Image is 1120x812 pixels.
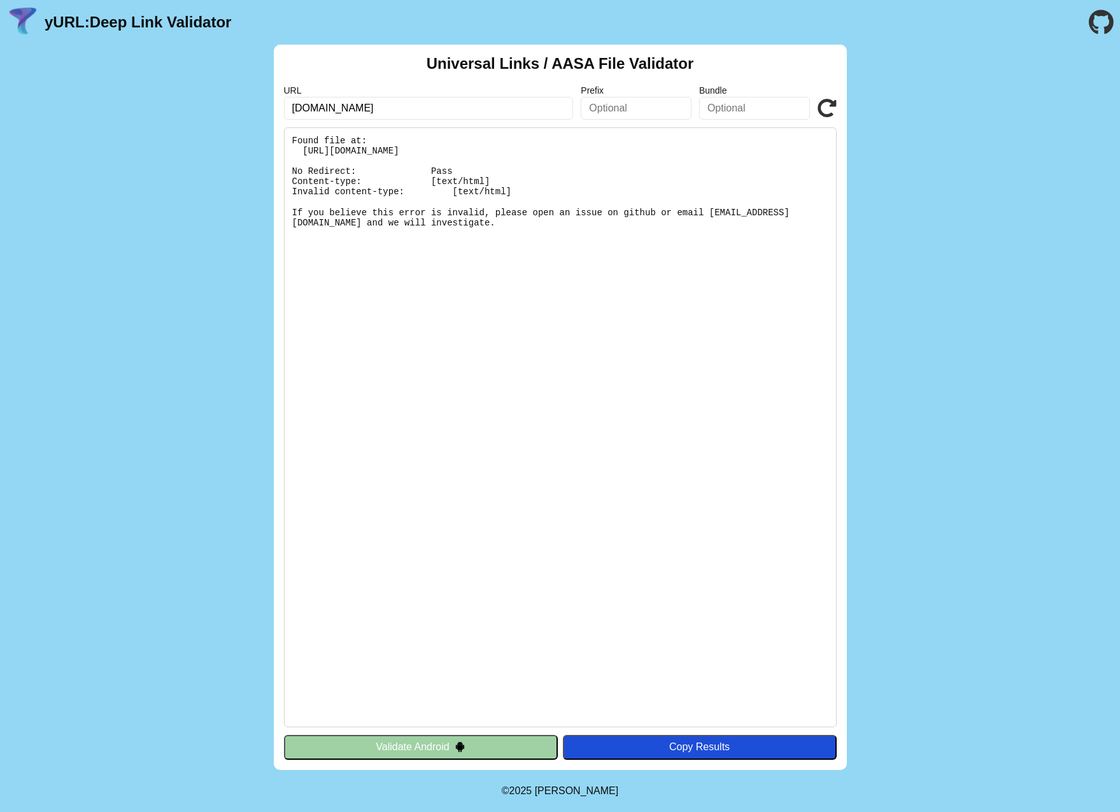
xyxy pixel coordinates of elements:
[6,6,39,39] img: yURL Logo
[581,85,691,96] label: Prefix
[509,785,532,796] span: 2025
[699,97,810,120] input: Optional
[563,735,837,759] button: Copy Results
[284,97,574,120] input: Required
[45,13,231,31] a: yURL:Deep Link Validator
[535,785,619,796] a: Michael Ibragimchayev's Personal Site
[502,770,618,812] footer: ©
[455,741,465,752] img: droidIcon.svg
[699,85,810,96] label: Bundle
[284,735,558,759] button: Validate Android
[427,55,694,73] h2: Universal Links / AASA File Validator
[284,85,574,96] label: URL
[581,97,691,120] input: Optional
[569,741,830,753] div: Copy Results
[284,127,837,727] pre: Found file at: [URL][DOMAIN_NAME] No Redirect: Pass Content-type: [text/html] Invalid content-typ...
